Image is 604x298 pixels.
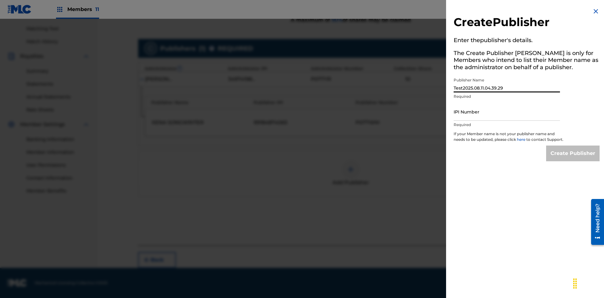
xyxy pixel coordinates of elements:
iframe: Resource Center [586,196,604,249]
img: MLC Logo [8,5,32,14]
p: Required [454,122,560,128]
span: 11 [95,6,99,12]
p: Required [454,94,560,99]
h2: Create Publisher [454,15,600,31]
iframe: Chat Widget [573,268,604,298]
img: Top Rightsholders [56,6,64,13]
h5: Enter the publisher 's details. [454,35,600,48]
a: here [517,137,526,142]
h5: The Create Publisher [PERSON_NAME] is only for Members who intend to list their Member name as th... [454,48,600,75]
div: Drag [570,274,580,293]
p: If your Member name is not your publisher name and needs to be updated, please click to contact S... [454,131,564,146]
span: Members [67,6,99,13]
